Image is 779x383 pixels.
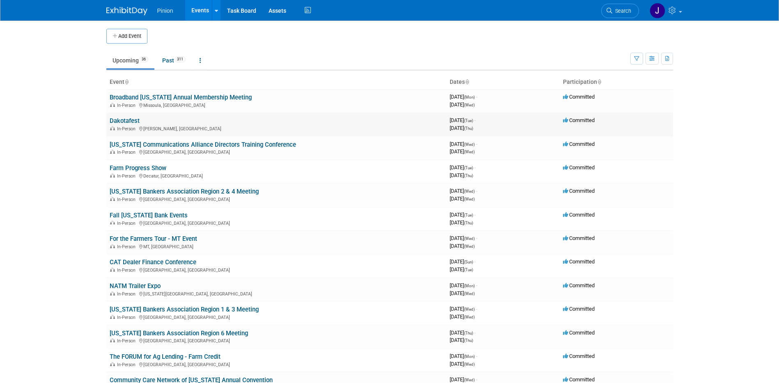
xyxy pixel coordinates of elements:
span: Committed [563,306,595,312]
img: In-Person Event [110,338,115,342]
span: Committed [563,235,595,241]
th: Participation [560,75,673,89]
span: In-Person [117,362,138,367]
span: In-Person [117,291,138,297]
span: - [476,235,477,241]
th: Dates [446,75,560,89]
span: - [476,353,477,359]
span: (Thu) [464,126,473,131]
button: Add Event [106,29,147,44]
span: In-Person [117,197,138,202]
span: Pinion [157,7,173,14]
div: MT, [GEOGRAPHIC_DATA] [110,243,443,249]
div: [PERSON_NAME], [GEOGRAPHIC_DATA] [110,125,443,132]
span: [DATE] [450,330,476,336]
div: [GEOGRAPHIC_DATA], [GEOGRAPHIC_DATA] [110,314,443,320]
span: (Mon) [464,95,475,99]
span: (Wed) [464,378,475,382]
a: Farm Progress Show [110,164,166,172]
span: - [474,212,476,218]
img: In-Person Event [110,315,115,319]
a: CAT Dealer Finance Conference [110,258,196,266]
div: [US_STATE][GEOGRAPHIC_DATA], [GEOGRAPHIC_DATA] [110,290,443,297]
div: [GEOGRAPHIC_DATA], [GEOGRAPHIC_DATA] [110,148,443,155]
img: In-Person Event [110,150,115,154]
span: - [474,258,476,265]
img: In-Person Event [110,268,115,272]
span: [DATE] [450,141,477,147]
a: [US_STATE] Bankers Association Region 1 & 3 Meeting [110,306,259,313]
th: Event [106,75,446,89]
a: Past311 [156,53,192,68]
div: [GEOGRAPHIC_DATA], [GEOGRAPHIC_DATA] [110,337,443,344]
span: (Mon) [464,284,475,288]
div: Missoula, [GEOGRAPHIC_DATA] [110,102,443,108]
span: - [476,376,477,383]
a: Fall [US_STATE] Bank Events [110,212,188,219]
span: (Wed) [464,150,475,154]
a: Sort by Participation Type [597,78,601,85]
span: 311 [175,56,186,62]
span: Committed [563,330,595,336]
span: [DATE] [450,164,476,171]
div: [GEOGRAPHIC_DATA], [GEOGRAPHIC_DATA] [110,361,443,367]
img: In-Person Event [110,103,115,107]
span: - [476,188,477,194]
div: [GEOGRAPHIC_DATA], [GEOGRAPHIC_DATA] [110,266,443,273]
span: [DATE] [450,306,477,312]
span: [DATE] [450,102,475,108]
span: (Tue) [464,118,473,123]
span: - [476,282,477,288]
span: [DATE] [450,212,476,218]
span: [DATE] [450,243,475,249]
span: (Wed) [464,244,475,249]
a: [US_STATE] Bankers Association Region 6 Meeting [110,330,248,337]
span: (Tue) [464,166,473,170]
span: (Wed) [464,236,475,241]
img: In-Person Event [110,291,115,295]
span: [DATE] [450,172,473,178]
span: (Tue) [464,213,473,217]
span: [DATE] [450,196,475,202]
span: (Thu) [464,221,473,225]
span: [DATE] [450,219,473,226]
span: Committed [563,376,595,383]
a: For the Farmers Tour - MT Event [110,235,197,242]
a: Dakotafest [110,117,140,125]
span: (Wed) [464,362,475,367]
div: [GEOGRAPHIC_DATA], [GEOGRAPHIC_DATA] [110,219,443,226]
img: ExhibitDay [106,7,147,15]
a: Sort by Event Name [124,78,129,85]
span: [DATE] [450,314,475,320]
img: In-Person Event [110,244,115,248]
a: Broadband [US_STATE] Annual Membership Meeting [110,94,252,101]
a: Upcoming36 [106,53,154,68]
div: [GEOGRAPHIC_DATA], [GEOGRAPHIC_DATA] [110,196,443,202]
span: - [474,164,476,171]
a: Search [601,4,639,18]
span: Committed [563,282,595,288]
span: Search [612,8,631,14]
span: (Tue) [464,268,473,272]
span: In-Person [117,221,138,226]
span: Committed [563,353,595,359]
span: [DATE] [450,361,475,367]
span: 36 [139,56,148,62]
a: The FORUM for Ag Lending - Farm Credit [110,353,221,360]
span: - [476,141,477,147]
span: Committed [563,164,595,171]
span: (Wed) [464,197,475,201]
span: [DATE] [450,117,476,123]
img: In-Person Event [110,173,115,178]
span: [DATE] [450,125,473,131]
span: [DATE] [450,235,477,241]
a: Sort by Start Date [465,78,469,85]
span: [DATE] [450,188,477,194]
span: In-Person [117,268,138,273]
img: Jennifer Plumisto [650,3,665,18]
span: [DATE] [450,290,475,296]
span: [DATE] [450,376,477,383]
span: (Thu) [464,173,473,178]
span: [DATE] [450,258,476,265]
span: - [476,94,477,100]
